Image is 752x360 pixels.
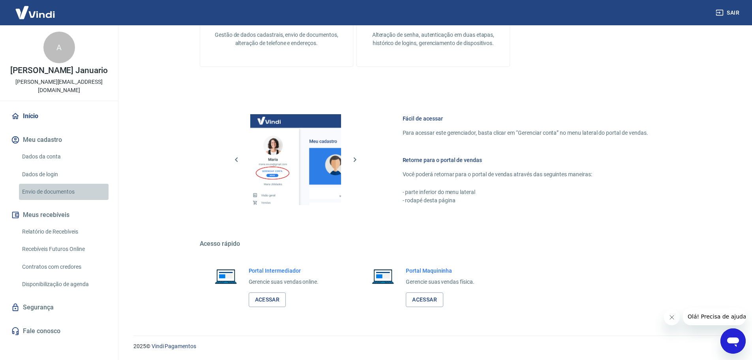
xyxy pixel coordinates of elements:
a: Relatório de Recebíveis [19,224,109,240]
p: Gerencie suas vendas online. [249,278,319,286]
a: Vindi Pagamentos [152,343,196,349]
img: Imagem da dashboard mostrando o botão de gerenciar conta na sidebar no lado esquerdo [250,114,341,205]
p: - rodapé desta página [403,196,648,205]
button: Meu cadastro [9,131,109,149]
a: Dados da conta [19,149,109,165]
p: Gerencie suas vendas física. [406,278,474,286]
a: Recebíveis Futuros Online [19,241,109,257]
span: Olá! Precisa de ajuda? [5,6,66,12]
a: Fale conosco [9,322,109,340]
p: Alteração de senha, autenticação em duas etapas, histórico de logins, gerenciamento de dispositivos. [369,31,497,47]
div: A [43,32,75,63]
a: Segurança [9,299,109,316]
iframe: Botão para abrir a janela de mensagens [720,328,746,354]
a: Acessar [406,292,443,307]
a: Início [9,107,109,125]
iframe: Fechar mensagem [664,309,680,325]
p: 2025 © [133,342,733,351]
p: Para acessar este gerenciador, basta clicar em “Gerenciar conta” no menu lateral do portal de ven... [403,129,648,137]
h6: Fácil de acessar [403,115,648,123]
p: Você poderá retornar para o portal de vendas através das seguintes maneiras: [403,170,648,179]
button: Sair [714,6,743,20]
p: [PERSON_NAME][EMAIL_ADDRESS][DOMAIN_NAME] [6,78,112,94]
iframe: Mensagem da empresa [683,308,746,325]
img: Imagem de um notebook aberto [366,267,399,286]
h6: Retorne para o portal de vendas [403,156,648,164]
h6: Portal Maquininha [406,267,474,275]
p: - parte inferior do menu lateral [403,188,648,196]
h5: Acesso rápido [200,240,667,248]
button: Meus recebíveis [9,206,109,224]
img: Vindi [9,0,61,25]
a: Acessar [249,292,286,307]
img: Imagem de um notebook aberto [209,267,242,286]
h6: Portal Intermediador [249,267,319,275]
a: Disponibilização de agenda [19,276,109,292]
p: Gestão de dados cadastrais, envio de documentos, alteração de telefone e endereços. [213,31,340,47]
a: Dados de login [19,166,109,183]
p: [PERSON_NAME] Januario [10,66,108,75]
a: Contratos com credores [19,259,109,275]
a: Envio de documentos [19,184,109,200]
